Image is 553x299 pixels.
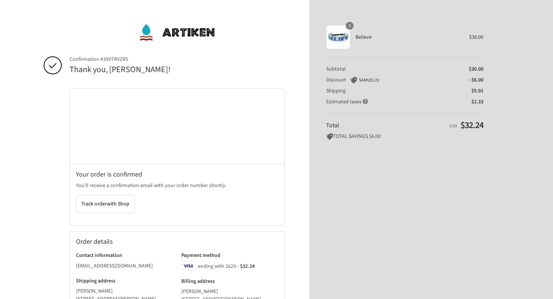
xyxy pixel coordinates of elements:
[468,76,483,84] span: - $6.00
[76,237,177,246] h2: Order details
[76,252,173,259] h3: Contact information
[460,119,483,132] span: $32.24
[471,87,483,95] span: $5.91
[355,34,459,41] span: Believe
[76,170,278,179] h2: Your order is confirmed
[76,262,153,270] bdo: [EMAIL_ADDRESS][DOMAIN_NAME]
[70,56,285,63] span: Confirmation #39VTRVZR5
[346,22,354,30] span: 1
[107,200,129,208] span: with Shop
[369,133,381,140] span: $6.00
[198,262,236,270] span: ending with 2629
[76,182,278,190] p: You’ll receive a confirmation email with your order number shortly.
[70,89,284,164] div: Google map displaying pin point of shipping address: Cincinnati, Ohio
[471,98,483,106] span: $2.33
[326,95,415,106] th: Estimated taxes
[70,89,285,164] iframe: Google map displaying pin point of shipping address: Cincinnati, Ohio
[70,64,285,75] h2: Thank you, [PERSON_NAME]!
[469,65,483,73] span: $30.00
[76,278,173,284] h3: Shipping address
[326,133,368,140] span: TOTAL SAVINGS
[469,33,483,41] span: $30.00
[139,21,216,44] img: ArtiKen
[81,200,129,208] span: Track order
[326,76,346,84] span: Discount
[359,77,379,83] span: SAMUEL20
[181,278,279,285] h3: Billing address
[76,195,135,213] button: Track orderwith Shop
[326,66,415,72] th: Subtotal
[326,87,346,95] span: Shipping
[237,262,255,270] span: - $32.24
[326,25,350,49] img: Handmade Beaded ArtiKen Believe Blue and White Bracelet
[181,252,279,259] h3: Payment method
[326,121,339,130] span: Total
[449,123,457,129] span: USD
